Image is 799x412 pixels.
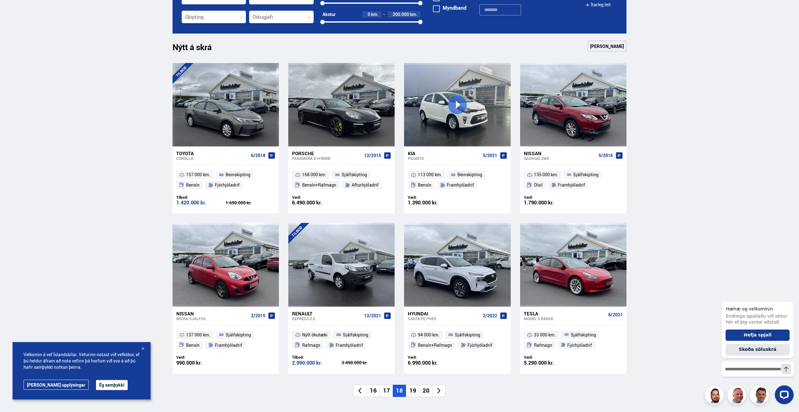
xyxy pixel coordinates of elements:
li: 19 [406,385,419,397]
div: 6.490.000 kr. [292,200,342,205]
a: Renault Express Z.E. 12/2021 Nýtt ökutæki Sjálfskipting Rafmagn Framhjóladrif Tilboð: 2.990.000 k... [288,307,395,374]
div: Nissan [524,151,596,156]
div: Verð: [524,195,573,200]
span: 157 000 km. [186,171,210,178]
div: Panamera E-HYBRID [292,156,362,161]
span: Sjálfskipting [343,331,368,339]
span: Sjálfskipting [571,331,596,339]
span: Beinskipting [226,171,250,178]
span: Bensín+Rafmagn [418,341,452,349]
div: Santa Fe PHEV [408,316,480,321]
div: Porsche [292,151,362,156]
div: Verð: [524,355,573,360]
span: Sjálfskipting [226,331,251,339]
div: Verð: [408,355,457,360]
a: Tesla Model 3 RANGE 6/2021 33 000 km. Sjálfskipting Rafmagn Fjórhjóladrif Verð: 5.290.000 kr. [520,307,626,374]
span: Bensín [186,341,200,349]
div: 1.390.000 kr. [408,200,457,205]
a: Kia Picanto 5/2021 113 000 km. Beinskipting Bensín Framhjóladrif Verð: 1.390.000 kr. [404,146,510,214]
span: Beinskipting [457,171,482,178]
div: Renault [292,311,362,316]
div: Corolla [176,156,248,161]
button: Ég samþykki [96,380,128,390]
div: Picanto [408,156,480,161]
span: Fjórhjóladrif [567,341,592,349]
span: Dísil [534,181,543,189]
div: 1.790.000 kr. [524,200,573,205]
span: Fjórhjóladrif [467,341,492,349]
div: 6.990.000 kr. [408,360,457,366]
a: Nissan Qashqai 2WD 5/2016 135 000 km. Sjálfskipting Dísil Framhjóladrif Verð: 1.790.000 kr. [520,146,626,214]
span: Bensín [186,181,200,189]
div: Tilboð: [292,355,342,360]
span: 12/2021 [364,313,381,318]
span: Velkomin á vef Íslandsbílar. Vefurinn notast við vefkökur, ef þú heldur áfram að nota vefinn þá h... [24,351,140,370]
iframe: LiveChat chat widget [716,290,796,409]
span: Sjálfskipting [573,171,599,178]
span: 33 000 km. [534,331,556,339]
div: Verð: [292,195,342,200]
span: Fjórhjóladrif [215,181,240,189]
div: Tilboð: [176,195,226,200]
span: Framhjóladrif [447,181,474,189]
a: Nissan Micra SJÁLFSK 2/2015 137 000 km. Sjálfskipting Bensín Framhjóladrif Verð: 990.000 kr. [173,307,279,374]
a: [PERSON_NAME] upplýsingar [24,380,89,390]
div: 5.290.000 kr. [524,360,573,366]
a: Porsche Panamera E-HYBRID 12/2015 168 000 km. Sjálfskipting Bensín+Rafmagn Afturhjóladrif Verð: 6... [288,146,395,214]
li: 18 [393,385,406,397]
div: Qashqai 2WD [524,156,596,161]
span: 6/2021 [608,312,623,317]
li: 20 [419,385,432,397]
div: Akstur [322,12,336,17]
div: 3.490.000 kr. [342,361,391,365]
span: Sjálfskipting [342,171,367,178]
span: Rafmagn [302,341,320,349]
span: 200.000 [393,11,409,17]
span: 6/2018 [251,153,265,158]
div: Express Z.E. [292,316,362,321]
span: 5/2021 [483,153,497,158]
div: Tesla [524,311,606,316]
span: Bensín [418,181,431,189]
span: km. [410,12,417,17]
label: Myndband [433,5,466,10]
span: 135 000 km. [534,171,558,178]
div: 2.990.000 kr. [292,360,342,366]
span: Framhjóladrif [336,341,363,349]
span: Framhjóladrif [215,341,242,349]
div: Nissan [176,311,248,316]
span: Framhjóladrif [558,181,585,189]
span: 5/2016 [599,153,613,158]
span: 168 000 km. [302,171,326,178]
div: Toyota [176,151,248,156]
div: Verð: [408,195,457,200]
div: 1.690.000 kr. [226,201,275,205]
span: Afturhjóladrif [352,181,379,189]
img: nhp88E3Fdnt1Opn2.png [706,387,725,405]
div: 1.420.000 kr. [176,200,226,205]
span: 0 [368,11,370,17]
a: Hyundai Santa Fe PHEV 2/2022 94 000 km. Sjálfskipting Bensín+Rafmagn Fjórhjóladrif Verð: 6.990.00... [404,307,510,374]
div: Model 3 RANGE [524,316,606,321]
div: Verð: [176,355,226,360]
span: Nýtt ökutæki [302,331,328,339]
li: 16 [366,385,380,397]
h1: Nýtt á skrá [173,42,223,55]
div: 990.000 kr. [176,360,226,366]
span: 2/2015 [251,313,265,318]
span: 137 000 km. [186,331,210,339]
span: km. [371,12,378,17]
span: 2/2022 [483,313,497,318]
span: 94 000 km. [418,331,439,339]
span: Bensín+Rafmagn [302,181,336,189]
span: 12/2015 [364,153,381,158]
span: Rafmagn [534,341,552,349]
a: Toyota Corolla 6/2018 157 000 km. Beinskipting Bensín Fjórhjóladrif Tilboð: 1.420.000 kr. 1.690.0... [173,146,279,214]
div: Kia [408,151,480,156]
